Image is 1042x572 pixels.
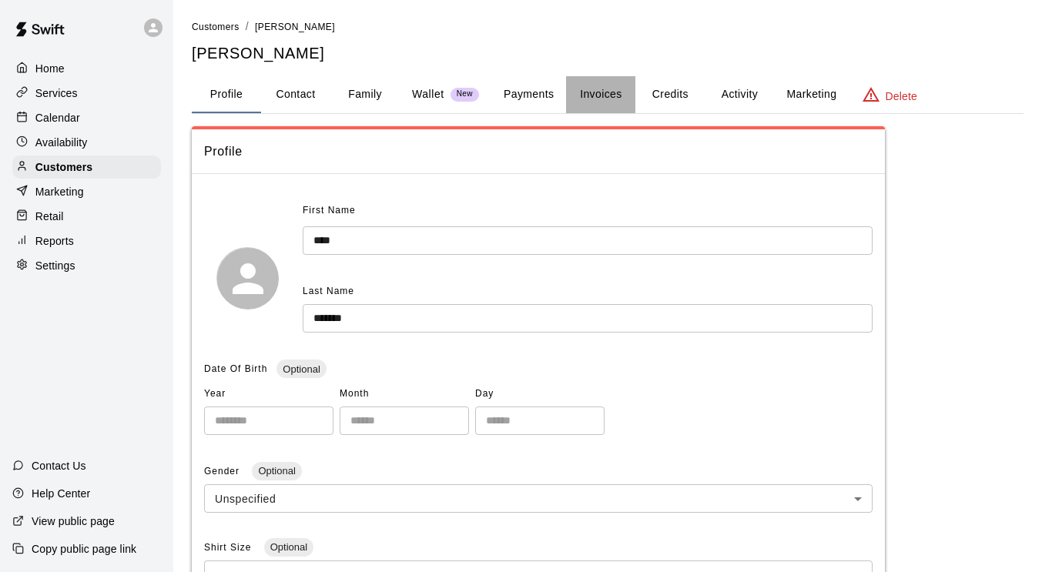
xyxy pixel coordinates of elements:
span: Year [204,382,333,406]
p: Contact Us [32,458,86,473]
button: Credits [635,76,705,113]
button: Family [330,76,400,113]
span: Optional [264,541,313,553]
a: Reports [12,229,161,253]
span: Optional [252,465,301,477]
p: Help Center [32,486,90,501]
button: Activity [705,76,774,113]
button: Contact [261,76,330,113]
span: Gender [204,466,243,477]
p: Wallet [412,86,444,102]
p: Reports [35,233,74,249]
p: Availability [35,135,88,150]
span: First Name [303,199,356,223]
span: Shirt Size [204,542,255,553]
p: Delete [886,89,917,104]
p: Calendar [35,110,80,125]
a: Customers [12,156,161,179]
a: Calendar [12,106,161,129]
p: Retail [35,209,64,224]
span: Last Name [303,286,354,296]
span: New [451,89,479,99]
span: Month [340,382,469,406]
a: Retail [12,205,161,228]
p: Home [35,61,65,76]
p: Copy public page link [32,541,136,557]
a: Home [12,57,161,80]
p: Services [35,85,78,101]
p: Settings [35,258,75,273]
li: / [246,18,249,35]
span: Customers [192,22,240,32]
p: Customers [35,159,92,175]
a: Availability [12,131,161,154]
a: Settings [12,254,161,277]
span: Day [475,382,605,406]
p: Marketing [35,184,84,199]
div: Unspecified [204,484,873,513]
div: basic tabs example [192,76,1024,113]
button: Invoices [566,76,635,113]
p: View public page [32,513,115,529]
nav: breadcrumb [192,18,1024,35]
a: Services [12,82,161,105]
span: Optional [276,363,326,375]
button: Payments [491,76,566,113]
a: Marketing [12,180,161,203]
h5: [PERSON_NAME] [192,43,1024,64]
button: Marketing [774,76,849,113]
button: Profile [192,76,261,113]
span: [PERSON_NAME] [255,22,335,32]
span: Date Of Birth [204,363,267,374]
span: Profile [204,142,873,162]
a: Customers [192,20,240,32]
